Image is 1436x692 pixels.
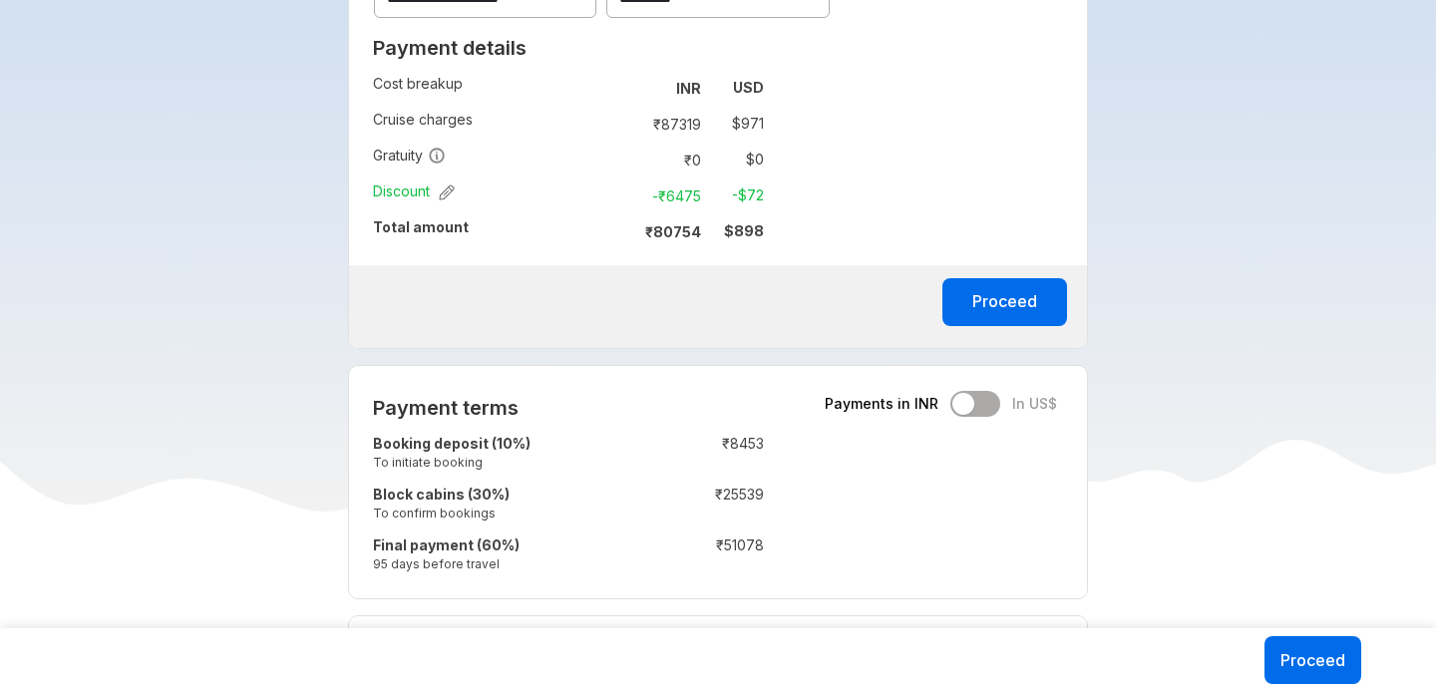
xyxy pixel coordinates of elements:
[373,36,764,60] h2: Payment details
[625,146,709,173] td: ₹ 0
[616,70,625,106] td: :
[733,79,764,96] strong: USD
[373,218,469,235] strong: Total amount
[676,80,701,97] strong: INR
[373,70,616,106] td: Cost breakup
[645,481,764,531] td: ₹ 25539
[373,106,616,142] td: Cruise charges
[625,181,709,209] td: -₹ 6475
[625,110,709,138] td: ₹ 87319
[635,531,645,582] td: :
[942,278,1067,326] button: Proceed
[709,146,764,173] td: $ 0
[373,396,764,420] h2: Payment terms
[1012,394,1057,414] span: In US$
[373,454,635,471] small: To initiate booking
[616,142,625,177] td: :
[373,486,510,503] strong: Block cabins (30%)
[373,536,520,553] strong: Final payment (60%)
[825,394,938,414] span: Payments in INR
[709,110,764,138] td: $ 971
[645,531,764,582] td: ₹ 51078
[724,222,764,239] strong: $ 898
[373,146,446,166] span: Gratuity
[645,223,701,240] strong: ₹ 80754
[1264,636,1361,684] button: Proceed
[373,555,635,572] small: 95 days before travel
[635,430,645,481] td: :
[635,481,645,531] td: :
[645,430,764,481] td: ₹ 8453
[709,181,764,209] td: -$ 72
[616,177,625,213] td: :
[616,213,625,249] td: :
[373,435,531,452] strong: Booking deposit (10%)
[373,181,455,201] span: Discount
[616,106,625,142] td: :
[373,505,635,521] small: To confirm bookings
